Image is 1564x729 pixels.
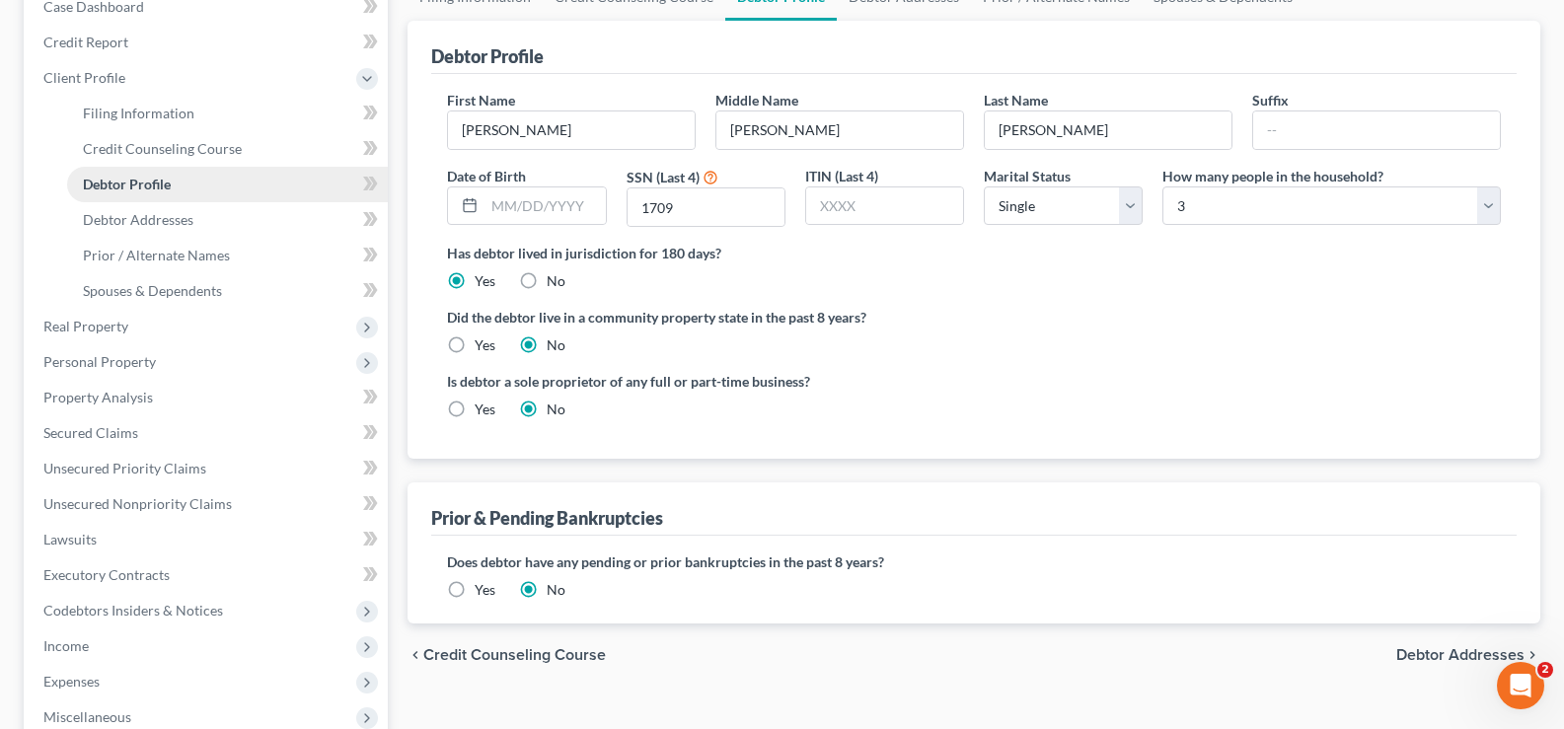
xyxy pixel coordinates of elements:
[628,188,784,226] input: XXXX
[431,44,544,68] div: Debtor Profile
[547,271,565,291] label: No
[984,90,1048,110] label: Last Name
[484,187,605,225] input: MM/DD/YYYY
[447,90,515,110] label: First Name
[475,271,495,291] label: Yes
[984,166,1071,186] label: Marital Status
[547,335,565,355] label: No
[43,673,100,690] span: Expenses
[475,580,495,600] label: Yes
[83,282,222,299] span: Spouses & Dependents
[67,202,388,238] a: Debtor Addresses
[1396,647,1540,663] button: Debtor Addresses chevron_right
[43,495,232,512] span: Unsecured Nonpriority Claims
[67,238,388,273] a: Prior / Alternate Names
[43,34,128,50] span: Credit Report
[806,187,963,225] input: XXXX
[43,460,206,476] span: Unsecured Priority Claims
[408,647,606,663] button: chevron_left Credit Counseling Course
[985,111,1231,149] input: --
[43,69,125,86] span: Client Profile
[1525,647,1540,663] i: chevron_right
[28,522,388,557] a: Lawsuits
[43,318,128,334] span: Real Property
[1537,662,1553,678] span: 2
[447,371,964,392] label: Is debtor a sole proprietor of any full or part-time business?
[28,557,388,593] a: Executory Contracts
[431,506,663,530] div: Prior & Pending Bankruptcies
[28,380,388,415] a: Property Analysis
[43,389,153,405] span: Property Analysis
[28,451,388,486] a: Unsecured Priority Claims
[43,353,156,370] span: Personal Property
[475,335,495,355] label: Yes
[67,167,388,202] a: Debtor Profile
[448,111,695,149] input: --
[28,25,388,60] a: Credit Report
[83,140,242,157] span: Credit Counseling Course
[716,111,963,149] input: M.I
[547,580,565,600] label: No
[447,551,1501,572] label: Does debtor have any pending or prior bankruptcies in the past 8 years?
[447,307,1501,328] label: Did the debtor live in a community property state in the past 8 years?
[83,211,193,228] span: Debtor Addresses
[83,105,194,121] span: Filing Information
[43,531,97,547] span: Lawsuits
[43,602,223,619] span: Codebtors Insiders & Notices
[1497,662,1544,709] iframe: Intercom live chat
[447,243,1501,263] label: Has debtor lived in jurisdiction for 180 days?
[67,131,388,167] a: Credit Counseling Course
[547,400,565,419] label: No
[475,400,495,419] label: Yes
[408,647,423,663] i: chevron_left
[627,167,700,187] label: SSN (Last 4)
[28,415,388,451] a: Secured Claims
[1252,90,1289,110] label: Suffix
[805,166,878,186] label: ITIN (Last 4)
[67,273,388,309] a: Spouses & Dependents
[83,176,171,192] span: Debtor Profile
[423,647,606,663] span: Credit Counseling Course
[715,90,798,110] label: Middle Name
[1253,111,1500,149] input: --
[1162,166,1383,186] label: How many people in the household?
[67,96,388,131] a: Filing Information
[43,424,138,441] span: Secured Claims
[43,566,170,583] span: Executory Contracts
[447,166,526,186] label: Date of Birth
[28,486,388,522] a: Unsecured Nonpriority Claims
[43,708,131,725] span: Miscellaneous
[83,247,230,263] span: Prior / Alternate Names
[43,637,89,654] span: Income
[1396,647,1525,663] span: Debtor Addresses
